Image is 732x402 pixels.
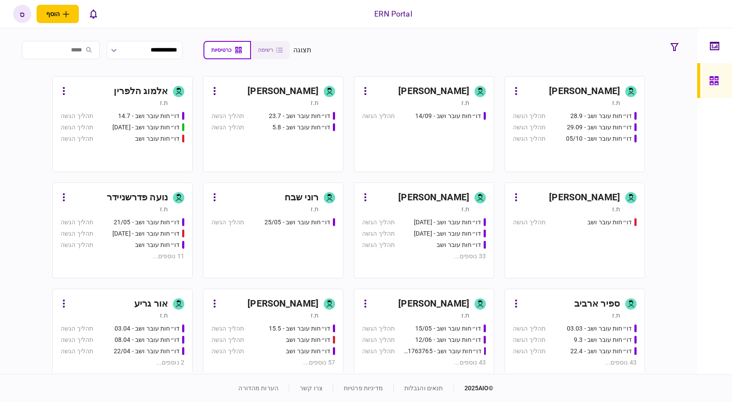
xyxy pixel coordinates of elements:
a: צרו קשר [300,385,322,392]
div: תהליך הגשה [513,335,546,345]
div: תהליך הגשה [211,335,244,345]
div: דו״חות עובר ושב - 03/06/25 [112,229,180,238]
div: תהליך הגשה [513,324,546,333]
div: תהליך הגשה [362,111,395,121]
a: [PERSON_NAME]ת.זדו״חות עובר ושב - 15.5תהליך הגשהדו״חות עובר ושבתהליך הגשהדו״חות עובר ושבתהליך הגש... [203,289,343,385]
a: אלמוג הלפריןת.זדו״חות עובר ושב - 14.7תהליך הגשהדו״חות עובר ושב - 15.07.25תהליך הגשהדו״חות עובר וש... [52,76,193,172]
div: תהליך הגשה [362,240,395,250]
div: [PERSON_NAME] [247,84,319,98]
div: דו״חות עובר ושב - 25/05 [264,218,330,227]
div: ת.ז [160,98,168,107]
div: [PERSON_NAME] [398,84,469,98]
button: פתח רשימת התראות [84,5,102,23]
a: אור גריעת.זדו״חות עובר ושב - 03.04תהליך הגשהדו״חות עובר ושב - 08.04תהליך הגשהדו״חות עובר ושב - 22... [52,289,193,385]
div: דו״חות עובר ושב - 511763765 18/06 [403,347,481,356]
div: ת.ז [612,311,620,320]
div: דו״חות עובר ושב - 14.7 [118,111,180,121]
div: דו״חות עובר ושב - 03.04 [115,324,180,333]
div: דו״חות עובר ושב - 15.07.25 [112,123,180,132]
a: [PERSON_NAME]ת.זדו״חות עובר ושב - 15/05תהליך הגשהדו״חות עובר ושב - 12/06תהליך הגשהדו״חות עובר ושב... [354,289,494,385]
div: [PERSON_NAME] [549,84,620,98]
a: רוני שבחת.זדו״חות עובר ושב - 25/05תהליך הגשה [203,182,343,278]
div: 2 נוספים ... [61,358,184,367]
div: ת.ז [612,98,620,107]
div: תהליך הגשה [362,229,395,238]
div: דו״חות עובר ושב - 29.09 [567,123,632,132]
div: דו״חות עובר ושב - 23.7 [269,111,330,121]
div: תהליך הגשה [61,229,93,238]
div: ת.ז [311,205,319,213]
div: תהליך הגשה [211,218,244,227]
div: 43 נוספים ... [513,358,637,367]
div: [PERSON_NAME] [549,191,620,205]
div: דו״חות עובר ושב - 15.5 [269,324,330,333]
div: ת.ז [612,205,620,213]
div: ת.ז [461,98,469,107]
a: מדיניות פרטיות [344,385,383,392]
button: ס [13,5,31,23]
div: ספיר ארביב [574,297,620,311]
div: תהליך הגשה [61,111,93,121]
a: [PERSON_NAME]ת.זדו״חות עובר ושבתהליך הגשה [505,182,645,278]
div: ת.ז [311,98,319,107]
div: נועה פדרשניידר [107,191,168,205]
div: תהליך הגשה [61,134,93,143]
div: תהליך הגשה [513,218,546,227]
div: דו״חות עובר ושב - 08.04 [115,335,180,345]
div: דו״חות עובר ושב [437,240,481,250]
div: ת.ז [311,311,319,320]
div: דו״חות עובר ושב - 05/10 [566,134,632,143]
a: [PERSON_NAME]ת.זדו״חות עובר ושב - 25.06.25תהליך הגשהדו״חות עובר ושב - 26.06.25תהליך הגשהדו״חות עו... [354,182,494,278]
div: 43 נוספים ... [362,358,486,367]
div: [PERSON_NAME] [398,297,469,311]
div: תהליך הגשה [362,347,395,356]
div: דו״חות עובר ושב [135,134,180,143]
div: 11 נוספים ... [61,252,184,261]
div: © 2025 AIO [454,384,494,393]
div: דו״חות עובר ושב [286,347,330,356]
div: תהליך הגשה [513,123,546,132]
div: דו״חות עובר ושב - 14/09 [415,111,481,121]
a: [PERSON_NAME]ת.זדו״חות עובר ושב - 28.9תהליך הגשהדו״חות עובר ושב - 29.09תהליך הגשהדו״חות עובר ושב ... [505,76,645,172]
div: 57 נוספים ... [211,358,335,367]
div: אור גריע [134,297,168,311]
div: תהליך הגשה [362,335,395,345]
div: תהליך הגשה [61,335,93,345]
div: דו״חות עובר ושב - 12/06 [415,335,481,345]
div: תהליך הגשה [513,134,546,143]
div: אלמוג הלפרין [114,84,168,98]
div: דו״חות עובר ושב - 26.06.25 [414,229,481,238]
div: ת.ז [160,311,168,320]
button: פתח תפריט להוספת לקוח [37,5,79,23]
div: תהליך הגשה [61,324,93,333]
div: דו״חות עובר ושב - 15/05 [415,324,481,333]
div: ת.ז [461,205,469,213]
div: תהליך הגשה [61,347,93,356]
div: תהליך הגשה [362,218,395,227]
a: [PERSON_NAME]ת.זדו״חות עובר ושב - 14/09תהליך הגשה [354,76,494,172]
span: כרטיסיות [211,47,231,53]
div: רוני שבח [285,191,319,205]
a: הערות מהדורה [238,385,278,392]
div: דו״חות עובר ושב [587,218,632,227]
div: 33 נוספים ... [362,252,486,261]
div: דו״חות עובר ושב - 28.9 [570,111,632,121]
div: תהליך הגשה [61,123,93,132]
a: נועה פדרשניידרת.זדו״חות עובר ושב - 21/05תהליך הגשהדו״חות עובר ושב - 03/06/25תהליך הגשהדו״חות עובר... [52,182,193,278]
div: דו״חות עובר ושב - 9.3 [574,335,632,345]
div: תהליך הגשה [513,111,546,121]
div: תצוגה [293,45,312,55]
div: ת.ז [461,311,469,320]
div: תהליך הגשה [211,347,244,356]
div: תהליך הגשה [362,324,395,333]
div: תהליך הגשה [61,240,93,250]
a: תנאים והגבלות [404,385,443,392]
div: תהליך הגשה [513,347,546,356]
div: תהליך הגשה [211,123,244,132]
div: [PERSON_NAME] [247,297,319,311]
div: דו״חות עובר ושב - 25.06.25 [414,218,481,227]
div: ERN Portal [374,8,412,20]
button: רשימה [251,41,290,59]
div: תהליך הגשה [61,218,93,227]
